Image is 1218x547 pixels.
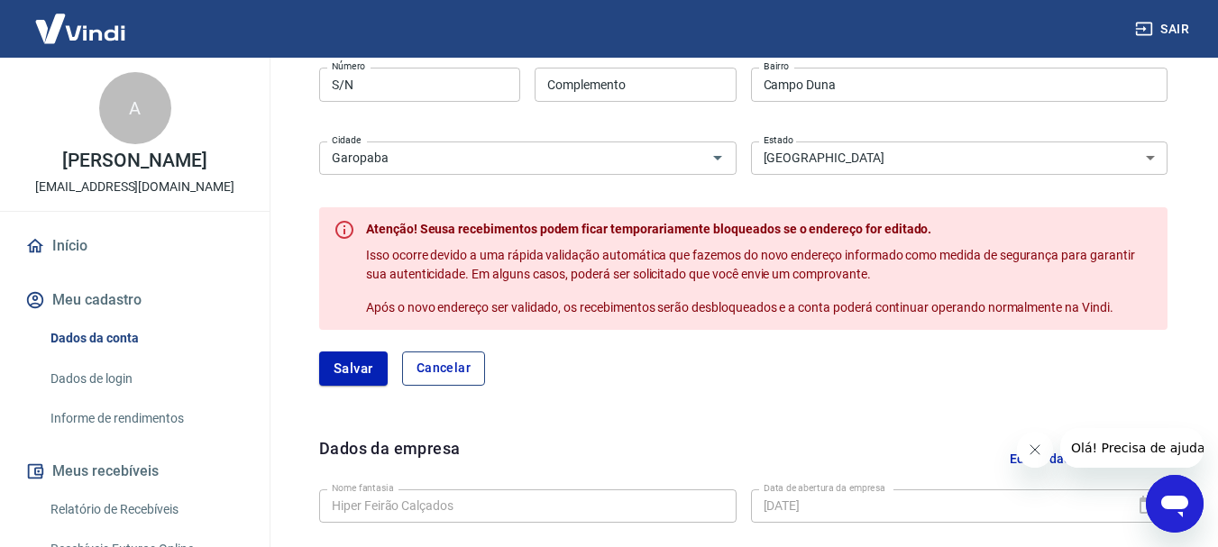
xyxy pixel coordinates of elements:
button: Meu cadastro [22,280,248,320]
a: Relatório de Recebíveis [43,491,248,528]
button: Meus recebíveis [22,451,248,491]
input: DD/MM/YYYY [751,489,1123,523]
span: Isso ocorre devido a uma rápida validação automática que fazemos do novo endereço informado como ... [366,248,1137,281]
label: Bairro [764,59,789,73]
a: Dados da conta [43,320,248,357]
label: Data de abertura da empresa [764,481,885,495]
span: Atenção! Seusa recebimentos podem ficar temporariamente bloqueados se o endereço for editado. [366,222,931,236]
p: [PERSON_NAME] [62,151,206,170]
a: Início [22,226,248,266]
label: Cidade [332,133,361,147]
button: Salvar [319,351,388,386]
span: Após o novo endereço ser validado, os recebimentos serão desbloqueados e a conta poderá continuar... [366,300,1113,315]
iframe: Fechar mensagem [1017,432,1053,468]
a: Informe de rendimentos [43,400,248,437]
a: Dados de login [43,360,248,397]
button: Abrir [705,145,730,170]
p: [EMAIL_ADDRESS][DOMAIN_NAME] [35,178,234,196]
iframe: Botão para abrir a janela de mensagens [1146,475,1204,533]
button: Cancelar [402,351,485,386]
img: Vindi [22,1,139,56]
span: Olá! Precisa de ajuda? [11,13,151,27]
button: Editar dados da empresa [1003,436,1168,482]
button: Sair [1131,13,1196,46]
label: Estado [764,133,793,147]
input: Digite aqui algumas palavras para buscar a cidade [325,147,678,169]
label: Número [332,59,365,73]
iframe: Mensagem da empresa [1060,428,1204,468]
label: Nome fantasia [332,481,394,495]
div: A [99,72,171,144]
h6: Dados da empresa [319,436,460,482]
